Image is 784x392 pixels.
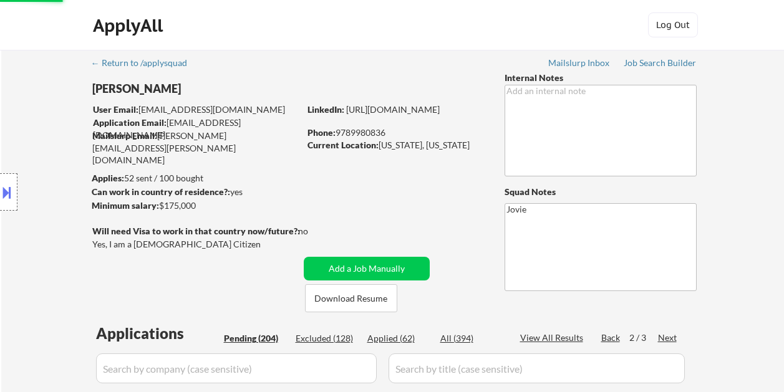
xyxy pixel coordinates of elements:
div: no [298,225,334,237]
div: Mailslurp Inbox [548,59,611,67]
input: Search by company (case sensitive) [96,353,377,383]
strong: Current Location: [307,140,379,150]
button: Log Out [648,12,698,37]
a: Mailslurp Inbox [548,58,611,70]
button: Add a Job Manually [304,257,430,280]
div: Pending (204) [224,332,286,345]
strong: LinkedIn: [307,104,344,115]
div: 9789980836 [307,127,484,139]
input: Search by title (case sensitive) [389,353,685,383]
div: 2 / 3 [629,332,658,344]
div: Internal Notes [505,72,697,84]
a: ← Return to /applysquad [91,58,199,70]
div: Back [601,332,621,344]
div: ← Return to /applysquad [91,59,199,67]
a: [URL][DOMAIN_NAME] [346,104,440,115]
div: Job Search Builder [624,59,697,67]
div: Squad Notes [505,186,697,198]
a: Job Search Builder [624,58,697,70]
div: ApplyAll [93,15,167,36]
div: [US_STATE], [US_STATE] [307,139,484,151]
div: Applications [96,326,220,341]
div: Next [658,332,678,344]
div: Excluded (128) [296,332,358,345]
div: View All Results [520,332,587,344]
strong: Phone: [307,127,336,138]
div: All (394) [440,332,503,345]
div: Applied (62) [367,332,430,345]
button: Download Resume [305,284,397,312]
